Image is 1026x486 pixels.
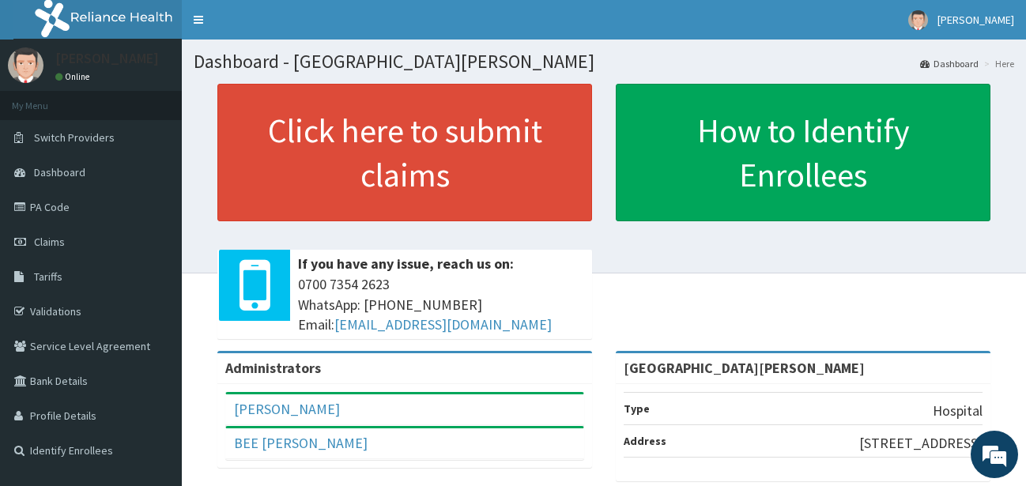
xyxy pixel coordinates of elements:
[980,57,1014,70] li: Here
[234,434,368,452] a: BEE [PERSON_NAME]
[298,254,514,273] b: If you have any issue, reach us on:
[34,165,85,179] span: Dashboard
[8,47,43,83] img: User Image
[194,51,1014,72] h1: Dashboard - [GEOGRAPHIC_DATA][PERSON_NAME]
[298,274,584,335] span: 0700 7354 2623 WhatsApp: [PHONE_NUMBER] Email:
[234,400,340,418] a: [PERSON_NAME]
[225,359,321,377] b: Administrators
[624,434,666,448] b: Address
[34,235,65,249] span: Claims
[624,401,650,416] b: Type
[616,84,990,221] a: How to Identify Enrollees
[34,130,115,145] span: Switch Providers
[920,57,979,70] a: Dashboard
[55,51,159,66] p: [PERSON_NAME]
[55,71,93,82] a: Online
[34,269,62,284] span: Tariffs
[859,433,983,454] p: [STREET_ADDRESS]
[217,84,592,221] a: Click here to submit claims
[624,359,865,377] strong: [GEOGRAPHIC_DATA][PERSON_NAME]
[908,10,928,30] img: User Image
[933,401,983,421] p: Hospital
[334,315,552,333] a: [EMAIL_ADDRESS][DOMAIN_NAME]
[937,13,1014,27] span: [PERSON_NAME]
